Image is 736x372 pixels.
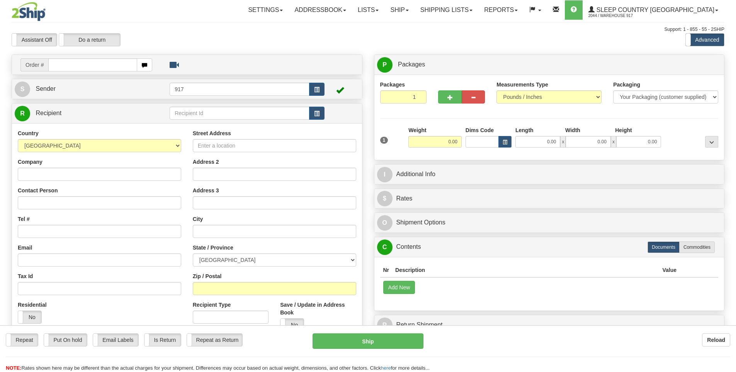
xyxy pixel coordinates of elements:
[193,129,231,137] label: Street Address
[12,34,57,46] label: Assistant Off
[377,240,393,255] span: C
[718,146,735,225] iframe: chat widget
[280,319,304,331] label: No
[18,272,33,280] label: Tax Id
[170,107,309,120] input: Recipient Id
[280,301,356,316] label: Save / Update in Address Book
[15,81,170,97] a: S Sender
[377,239,722,255] a: CContents
[611,136,616,148] span: x
[6,365,21,371] span: NOTE:
[44,334,87,346] label: Put On hold
[313,333,423,349] button: Ship
[18,311,41,323] label: No
[705,136,718,148] div: ...
[377,167,393,182] span: I
[515,126,534,134] label: Length
[15,105,153,121] a: R Recipient
[15,106,30,121] span: R
[392,263,659,277] th: Description
[20,58,48,71] span: Order #
[18,187,58,194] label: Contact Person
[377,318,393,333] span: R
[415,0,478,20] a: Shipping lists
[478,0,524,20] a: Reports
[408,126,426,134] label: Weight
[686,34,724,46] label: Advanced
[242,0,289,20] a: Settings
[377,191,722,207] a: $Rates
[144,334,181,346] label: Is Return
[36,85,56,92] span: Sender
[6,334,38,346] label: Repeat
[59,34,120,46] label: Do a return
[377,57,722,73] a: P Packages
[383,281,415,294] button: Add New
[588,12,646,20] span: 2044 / Warehouse 917
[384,0,414,20] a: Ship
[707,337,725,343] b: Reload
[36,110,61,116] span: Recipient
[193,158,219,166] label: Address 2
[659,263,680,277] th: Value
[380,263,393,277] th: Nr
[380,81,405,88] label: Packages
[377,215,722,231] a: OShipment Options
[18,244,32,251] label: Email
[583,0,724,20] a: Sleep Country [GEOGRAPHIC_DATA] 2044 / Warehouse 917
[193,139,356,152] input: Enter a location
[377,317,722,333] a: RReturn Shipment
[93,334,138,346] label: Email Labels
[187,334,242,346] label: Repeat as Return
[12,2,46,21] img: logo2044.jpg
[560,136,566,148] span: x
[595,7,714,13] span: Sleep Country [GEOGRAPHIC_DATA]
[648,241,680,253] label: Documents
[377,191,393,206] span: $
[18,215,30,223] label: Tel #
[377,57,393,73] span: P
[352,0,384,20] a: Lists
[18,158,42,166] label: Company
[496,81,548,88] label: Measurements Type
[466,126,494,134] label: Dims Code
[377,166,722,182] a: IAdditional Info
[193,215,203,223] label: City
[702,333,730,347] button: Reload
[18,129,39,137] label: Country
[170,83,309,96] input: Sender Id
[377,215,393,231] span: O
[679,241,715,253] label: Commodities
[381,365,391,371] a: here
[615,126,632,134] label: Height
[398,61,425,68] span: Packages
[613,81,640,88] label: Packaging
[193,244,233,251] label: State / Province
[18,301,47,309] label: Residential
[380,137,388,144] span: 1
[193,272,222,280] label: Zip / Postal
[15,82,30,97] span: S
[193,301,231,309] label: Recipient Type
[12,26,724,33] div: Support: 1 - 855 - 55 - 2SHIP
[565,126,580,134] label: Width
[193,187,219,194] label: Address 3
[289,0,352,20] a: Addressbook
